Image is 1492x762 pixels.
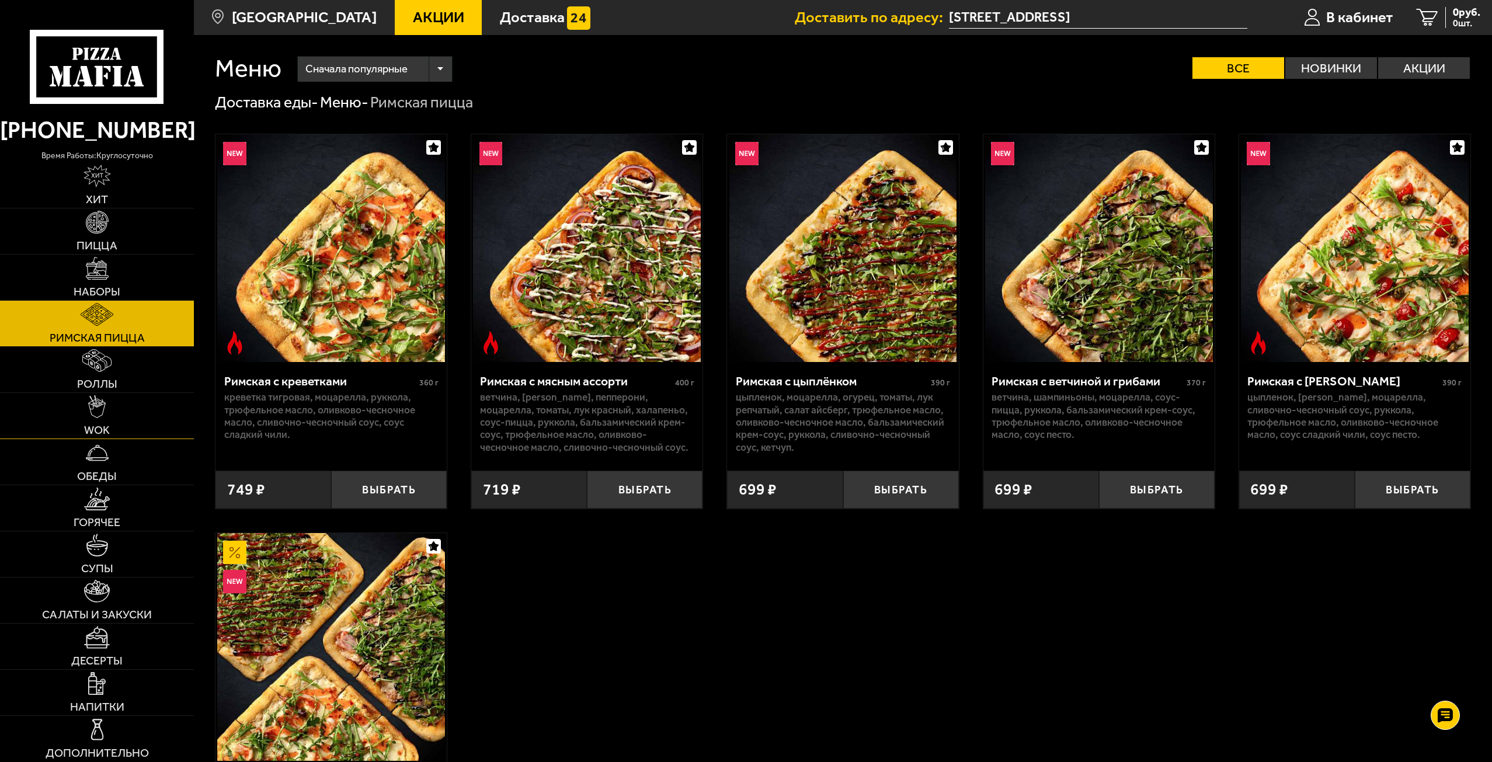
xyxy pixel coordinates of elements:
[500,10,565,25] span: Доставка
[70,701,124,713] span: Напитки
[305,54,408,84] span: Сначала популярные
[985,134,1213,362] img: Римская с ветчиной и грибами
[224,374,416,389] div: Римская с креветками
[227,482,265,497] span: 749 ₽
[795,10,949,25] span: Доставить по адресу:
[86,194,108,206] span: Хит
[479,142,503,165] img: Новинка
[587,471,702,509] button: Выбрать
[224,391,439,441] p: креветка тигровая, моцарелла, руккола, трюфельное масло, оливково-чесночное масло, сливочно-чесно...
[320,93,368,112] a: Меню-
[215,56,281,81] h1: Меню
[931,378,950,388] span: 390 г
[1453,7,1480,18] span: 0 руб.
[215,93,318,112] a: Доставка еды-
[471,134,702,362] a: НовинкаОстрое блюдоРимская с мясным ассорти
[479,331,503,354] img: Острое блюдо
[217,134,445,362] img: Римская с креветками
[1355,471,1470,509] button: Выбрать
[215,134,447,362] a: НовинкаОстрое блюдоРимская с креветками
[1247,391,1462,441] p: цыпленок, [PERSON_NAME], моцарелла, сливочно-чесночный соус, руккола, трюфельное масло, оливково-...
[736,391,950,453] p: цыпленок, моцарелла, огурец, томаты, лук репчатый, салат айсберг, трюфельное масло, оливково-чесн...
[983,134,1215,362] a: НовинкаРимская с ветчиной и грибами
[46,747,149,759] span: Дополнительно
[81,563,113,575] span: Супы
[1442,378,1462,388] span: 390 г
[223,541,246,564] img: Акционный
[1099,471,1215,509] button: Выбрать
[739,482,777,497] span: 699 ₽
[77,378,117,390] span: Роллы
[480,374,672,389] div: Римская с мясным ассорти
[991,142,1014,165] img: Новинка
[84,425,110,436] span: WOK
[992,374,1184,389] div: Римская с ветчиной и грибами
[729,134,957,362] img: Римская с цыплёнком
[232,10,377,25] span: [GEOGRAPHIC_DATA]
[1239,134,1470,362] a: НовинкаОстрое блюдоРимская с томатами черри
[567,6,590,30] img: 15daf4d41897b9f0e9f617042186c801.svg
[675,378,694,388] span: 400 г
[483,482,521,497] span: 719 ₽
[42,609,152,621] span: Салаты и закуски
[1247,142,1270,165] img: Новинка
[413,10,464,25] span: Акции
[735,142,759,165] img: Новинка
[331,471,447,509] button: Выбрать
[1192,57,1284,79] label: Все
[223,142,246,165] img: Новинка
[71,655,123,667] span: Десерты
[223,331,246,354] img: Острое блюдо
[994,482,1032,497] span: 699 ₽
[223,570,246,593] img: Новинка
[76,240,117,252] span: Пицца
[1250,482,1288,497] span: 699 ₽
[1326,10,1393,25] span: В кабинет
[215,533,447,761] a: АкционныйНовинкаМама Миа
[50,332,145,344] span: Римская пицца
[1247,331,1270,354] img: Острое блюдо
[74,286,120,298] span: Наборы
[843,471,959,509] button: Выбрать
[370,92,473,113] div: Римская пицца
[473,134,701,362] img: Римская с мясным ассорти
[1453,19,1480,28] span: 0 шт.
[74,517,120,528] span: Горячее
[1285,57,1377,79] label: Новинки
[77,471,117,482] span: Обеды
[949,7,1247,29] input: Ваш адрес доставки
[1187,378,1206,388] span: 370 г
[217,533,445,761] img: Мама Миа
[1378,57,1470,79] label: Акции
[1247,374,1439,389] div: Римская с [PERSON_NAME]
[419,378,439,388] span: 360 г
[480,391,694,453] p: ветчина, [PERSON_NAME], пепперони, моцарелла, томаты, лук красный, халапеньо, соус-пицца, руккола...
[727,134,958,362] a: НовинкаРимская с цыплёнком
[992,391,1206,441] p: ветчина, шампиньоны, моцарелла, соус-пицца, руккола, бальзамический крем-соус, трюфельное масло, ...
[736,374,928,389] div: Римская с цыплёнком
[1241,134,1469,362] img: Римская с томатами черри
